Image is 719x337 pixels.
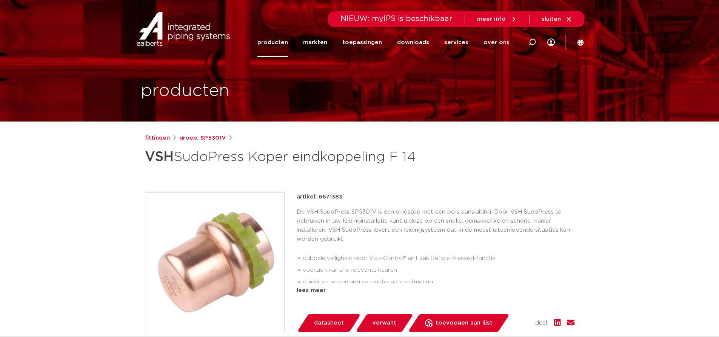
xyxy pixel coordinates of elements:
a: groep: SP5301V [179,134,226,143]
a: over ons [483,28,510,57]
a: datasheet [297,314,361,332]
span: verwant [373,317,396,329]
img: Product Image for VSH SudoPress Koper eindkoppeling F 14 [145,193,284,332]
li: dubbele veiligheid door Visu-Control® en Leak Before Pressed-functie [303,252,574,265]
p: artikel: 6671383 [297,192,342,202]
a: services [444,28,468,57]
h1: SudoPress Koper eindkoppeling F 14 [145,146,428,168]
a: toepassingen [342,28,382,57]
a: verwant [355,314,413,332]
div: lees meer [297,286,574,295]
span: sluiten [542,16,561,22]
a: meer info [477,16,517,23]
a: fittingen [145,134,170,143]
h1: producten [141,79,229,103]
nav: Menu [257,28,510,57]
span: deel: [535,319,548,328]
span: toevoegen aan lijst [436,317,493,329]
span: NIEUW: myIPS is beschikbaar [340,15,453,23]
p: De VSH SudoPress SP5301V is een eindstop met een pers aansluiting. Door VSH SudoPress te gebruike... [297,208,574,244]
a: markten [303,28,327,57]
a: producten [257,28,288,57]
strong: VSH [145,150,174,164]
span: meer info [477,16,506,22]
a: downloads [397,28,429,57]
li: voorzien van alle relevante keuren [303,264,574,276]
div: my IPS [547,34,555,51]
span: datasheet [314,317,344,329]
a: sluiten [542,16,572,23]
li: duidelijke herkenning van materiaal en afmeting [303,276,574,288]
